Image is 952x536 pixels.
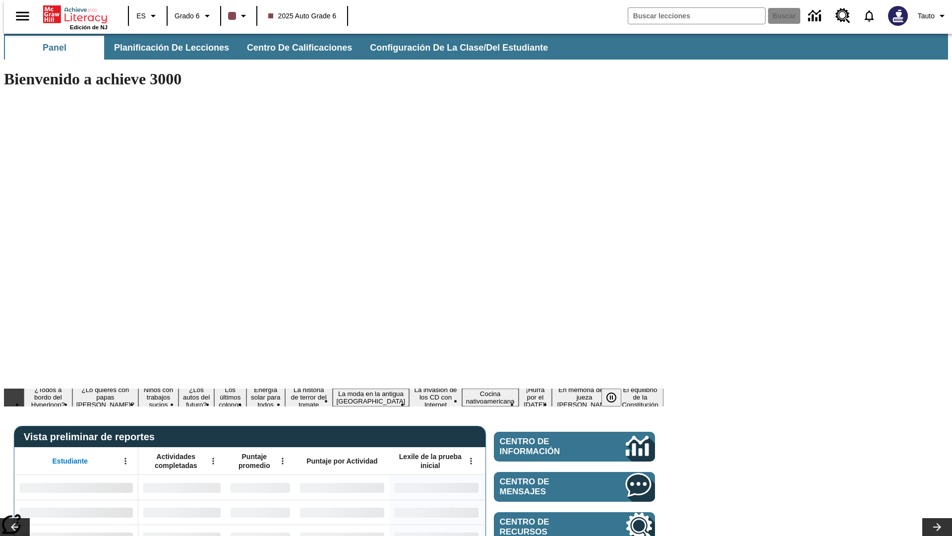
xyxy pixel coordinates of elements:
[138,500,226,525] div: Sin datos,
[306,457,377,466] span: Puntaje por Actividad
[247,42,352,54] span: Centro de calificaciones
[138,385,178,410] button: Diapositiva 3 Niños con trabajos sucios
[106,36,237,60] button: Planificación de lecciones
[409,385,462,410] button: Diapositiva 9 La invasión de los CD con Internet
[138,475,226,500] div: Sin datos,
[206,454,221,469] button: Abrir menú
[178,385,214,410] button: Diapositiva 4 ¿Los autos del futuro?
[830,2,856,29] a: Centro de recursos, Se abrirá en una pestaña nueva.
[43,42,66,54] span: Panel
[462,389,519,406] button: Diapositiva 10 Cocina nativoamericana
[519,385,552,410] button: Diapositiva 11 ¡Hurra por el Día de la Constitución!
[601,389,621,406] button: Pausar
[231,452,278,470] span: Puntaje promedio
[4,70,663,88] h1: Bienvenido a achieve 3000
[53,457,88,466] span: Estudiante
[43,4,108,24] a: Portada
[4,36,557,60] div: Subbarra de navegación
[8,1,37,31] button: Abrir el menú lateral
[333,389,410,406] button: Diapositiva 8 La moda en la antigua Roma
[628,8,765,24] input: Buscar campo
[5,36,104,60] button: Panel
[464,454,478,469] button: Abrir menú
[224,7,253,25] button: El color de la clase es café oscuro. Cambiar el color de la clase.
[500,477,596,497] span: Centro de mensajes
[888,6,908,26] img: Avatar
[617,385,663,410] button: Diapositiva 13 El equilibrio de la Constitución
[601,389,631,406] div: Pausar
[24,431,160,443] span: Vista preliminar de reportes
[500,437,593,457] span: Centro de información
[175,11,200,21] span: Grado 6
[143,452,209,470] span: Actividades completadas
[118,454,133,469] button: Abrir menú
[552,385,616,410] button: Diapositiva 12 En memoria de la jueza O'Connor
[226,500,295,525] div: Sin datos,
[494,472,655,502] a: Centro de mensajes
[275,454,290,469] button: Abrir menú
[136,11,146,21] span: ES
[922,518,952,536] button: Carrusel de lecciones, seguir
[362,36,556,60] button: Configuración de la clase/del estudiante
[802,2,830,30] a: Centro de información
[239,36,360,60] button: Centro de calificaciones
[494,432,655,462] a: Centro de información
[171,7,217,25] button: Grado: Grado 6, Elige un grado
[214,385,246,410] button: Diapositiva 5 Los últimos colonos
[370,42,548,54] span: Configuración de la clase/del estudiante
[918,11,935,21] span: Tauto
[132,7,164,25] button: Lenguaje: ES, Selecciona un idioma
[43,3,108,30] div: Portada
[24,385,72,410] button: Diapositiva 1 ¿Todos a bordo del Hyperloop?
[114,42,229,54] span: Planificación de lecciones
[4,34,948,60] div: Subbarra de navegación
[914,7,952,25] button: Perfil/Configuración
[226,475,295,500] div: Sin datos,
[246,385,285,410] button: Diapositiva 6 Energía solar para todos
[268,11,337,21] span: 2025 Auto Grade 6
[72,385,138,410] button: Diapositiva 2 ¿Lo quieres con papas fritas?
[70,24,108,30] span: Edición de NJ
[882,3,914,29] button: Escoja un nuevo avatar
[394,452,467,470] span: Lexile de la prueba inicial
[285,385,333,410] button: Diapositiva 7 La historia de terror del tomate
[856,3,882,29] a: Notificaciones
